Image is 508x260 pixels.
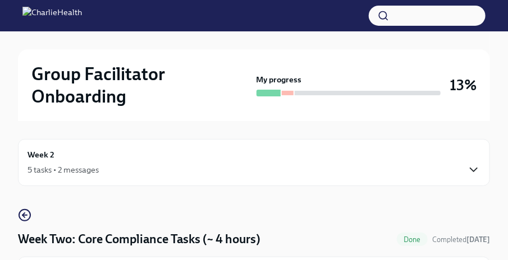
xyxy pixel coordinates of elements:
h3: 13% [450,75,477,95]
h6: Week 2 [28,148,54,161]
span: Completed [432,235,490,244]
span: Done [397,235,428,244]
h4: Week Two: Core Compliance Tasks (~ 4 hours) [18,231,260,248]
span: October 9th, 2025 12:04 [432,234,490,245]
div: 5 tasks • 2 messages [28,164,99,175]
h2: Group Facilitator Onboarding [31,63,252,108]
strong: My progress [257,74,302,85]
img: CharlieHealth [22,7,82,25]
strong: [DATE] [466,235,490,244]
